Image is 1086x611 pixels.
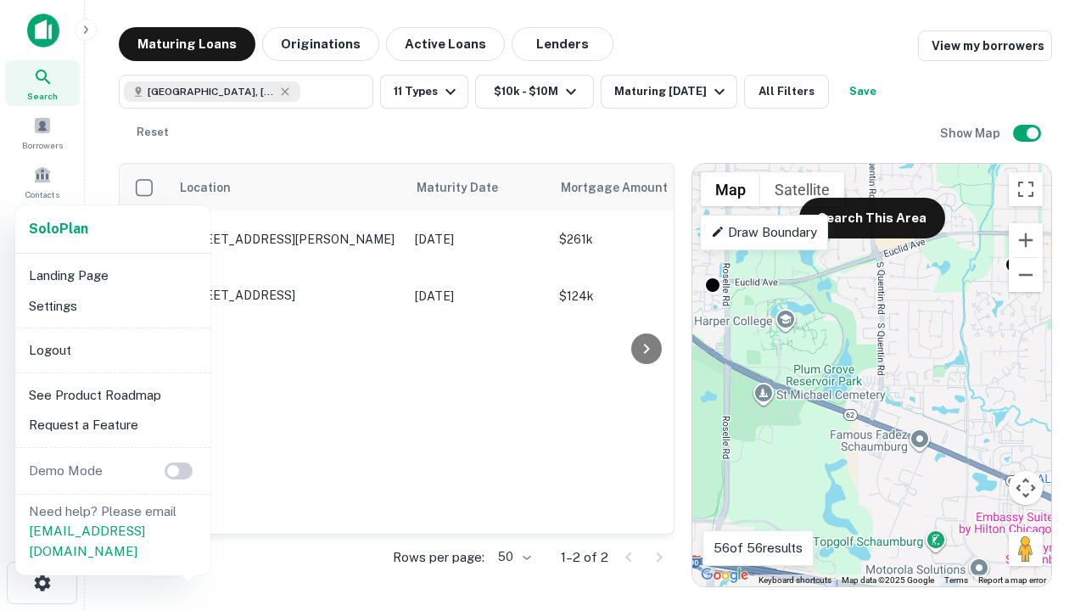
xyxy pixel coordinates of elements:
[29,219,88,239] a: SoloPlan
[29,524,145,558] a: [EMAIL_ADDRESS][DOMAIN_NAME]
[29,502,197,562] p: Need help? Please email
[22,291,204,322] li: Settings
[22,461,109,481] p: Demo Mode
[22,335,204,366] li: Logout
[29,221,88,237] strong: Solo Plan
[1001,421,1086,502] iframe: Chat Widget
[22,261,204,291] li: Landing Page
[22,380,204,411] li: See Product Roadmap
[22,410,204,440] li: Request a Feature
